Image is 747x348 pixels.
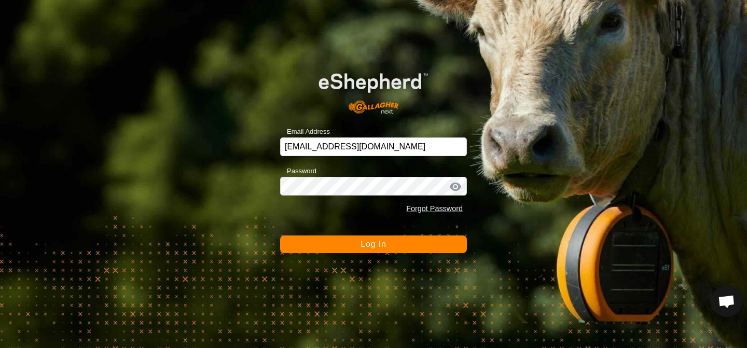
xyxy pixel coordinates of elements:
[406,204,463,213] a: Forgot Password
[361,240,386,248] span: Log In
[280,137,467,156] input: Email Address
[280,166,316,176] label: Password
[299,58,448,121] img: E-shepherd Logo
[280,127,330,137] label: Email Address
[280,235,467,253] button: Log In
[711,286,742,317] div: Open chat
